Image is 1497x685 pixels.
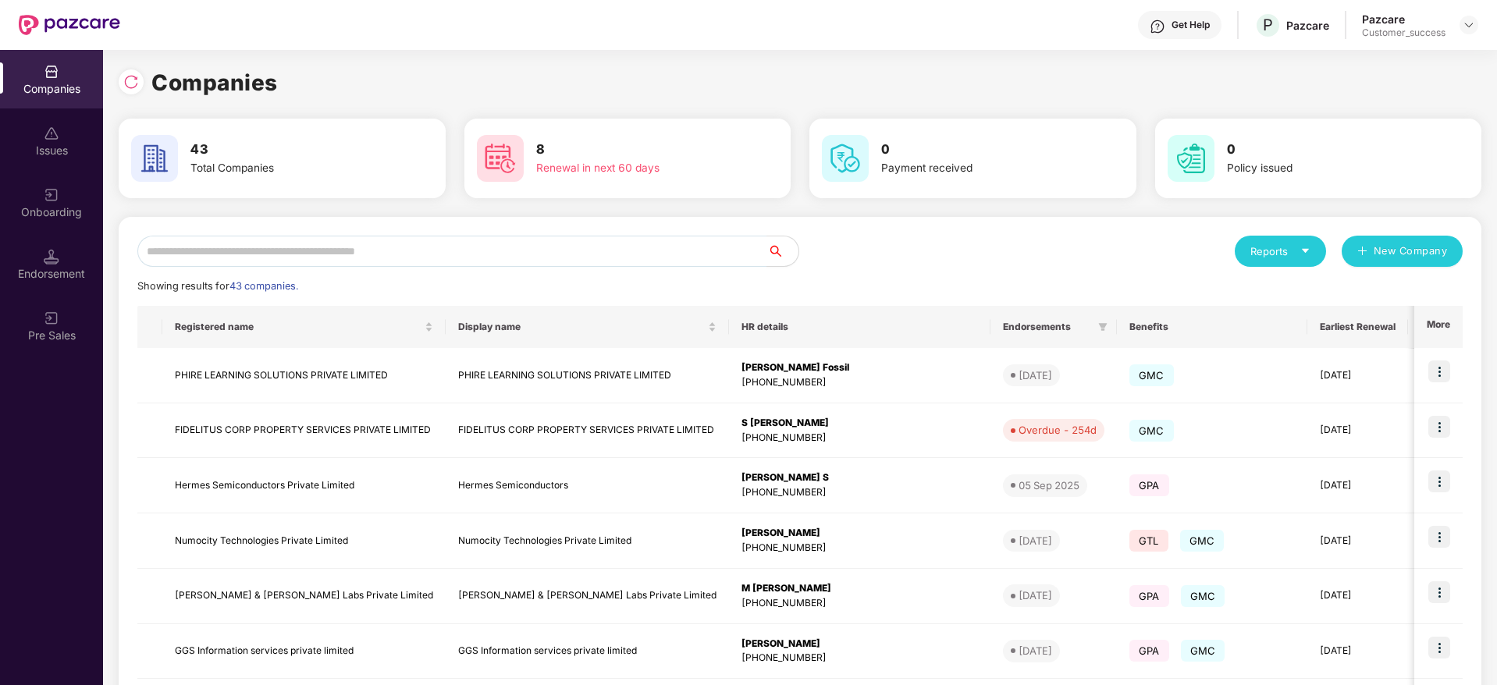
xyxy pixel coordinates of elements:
[190,140,387,160] h3: 43
[741,375,978,390] div: [PHONE_NUMBER]
[1095,318,1111,336] span: filter
[1129,585,1169,607] span: GPA
[1019,533,1052,548] div: [DATE]
[1150,19,1165,34] img: svg+xml;base64,PHN2ZyBpZD0iSGVscC0zMngzMiIgeG1sbnM9Imh0dHA6Ly93d3cudzMub3JnLzIwMDAvc3ZnIiB3aWR0aD...
[1428,526,1450,548] img: icon
[741,526,978,541] div: [PERSON_NAME]
[1129,640,1169,662] span: GPA
[1098,322,1108,332] span: filter
[1428,470,1450,492] img: icon
[229,280,298,292] span: 43 companies.
[162,306,446,348] th: Registered name
[881,140,1078,160] h3: 0
[1414,306,1463,348] th: More
[446,348,729,403] td: PHIRE LEARNING SOLUTIONS PRIVATE LIMITED
[162,624,446,680] td: GGS Information services private limited
[741,485,978,500] div: [PHONE_NUMBER]
[1168,135,1214,182] img: svg+xml;base64,PHN2ZyB4bWxucz0iaHR0cDovL3d3dy53My5vcmcvMjAwMC9zdmciIHdpZHRoPSI2MCIgaGVpZ2h0PSI2MC...
[536,160,733,177] div: Renewal in next 60 days
[881,160,1078,177] div: Payment received
[1357,246,1367,258] span: plus
[44,311,59,326] img: svg+xml;base64,PHN2ZyB3aWR0aD0iMjAiIGhlaWdodD0iMjAiIHZpZXdCb3g9IjAgMCAyMCAyMCIgZmlsbD0ibm9uZSIgeG...
[446,306,729,348] th: Display name
[1129,474,1169,496] span: GPA
[1180,530,1225,552] span: GMC
[1428,637,1450,658] img: icon
[1362,12,1445,27] div: Pazcare
[1286,18,1329,33] div: Pazcare
[1307,306,1408,348] th: Earliest Renewal
[1117,306,1307,348] th: Benefits
[1227,160,1424,177] div: Policy issued
[1019,477,1079,493] div: 05 Sep 2025
[741,470,978,485] div: [PERSON_NAME] S
[1263,16,1273,34] span: P
[162,348,446,403] td: PHIRE LEARNING SOLUTIONS PRIVATE LIMITED
[131,135,178,182] img: svg+xml;base64,PHN2ZyB4bWxucz0iaHR0cDovL3d3dy53My5vcmcvMjAwMC9zdmciIHdpZHRoPSI2MCIgaGVpZ2h0PSI2MC...
[1307,348,1408,403] td: [DATE]
[1428,581,1450,603] img: icon
[44,249,59,264] img: svg+xml;base64,PHN2ZyB3aWR0aD0iMTQuNSIgaGVpZ2h0PSIxNC41IiB2aWV3Qm94PSIwIDAgMTYgMTYiIGZpbGw9Im5vbm...
[190,160,387,177] div: Total Companies
[446,569,729,624] td: [PERSON_NAME] & [PERSON_NAME] Labs Private Limited
[458,321,705,333] span: Display name
[477,135,524,182] img: svg+xml;base64,PHN2ZyB4bWxucz0iaHR0cDovL3d3dy53My5vcmcvMjAwMC9zdmciIHdpZHRoPSI2MCIgaGVpZ2h0PSI2MC...
[44,187,59,203] img: svg+xml;base64,PHN2ZyB3aWR0aD0iMjAiIGhlaWdodD0iMjAiIHZpZXdCb3g9IjAgMCAyMCAyMCIgZmlsbD0ibm9uZSIgeG...
[151,66,278,100] h1: Companies
[729,306,990,348] th: HR details
[175,321,421,333] span: Registered name
[741,581,978,596] div: M [PERSON_NAME]
[1019,587,1052,603] div: [DATE]
[1408,306,1475,348] th: Issues
[446,513,729,569] td: Numocity Technologies Private Limited
[1307,458,1408,513] td: [DATE]
[162,513,446,569] td: Numocity Technologies Private Limited
[44,126,59,141] img: svg+xml;base64,PHN2ZyBpZD0iSXNzdWVzX2Rpc2FibGVkIiB4bWxucz0iaHR0cDovL3d3dy53My5vcmcvMjAwMC9zdmciIH...
[1019,367,1052,383] div: [DATE]
[1129,364,1174,386] span: GMC
[44,64,59,80] img: svg+xml;base64,PHN2ZyBpZD0iQ29tcGFuaWVzIiB4bWxucz0iaHR0cDovL3d3dy53My5vcmcvMjAwMC9zdmciIHdpZHRoPS...
[1003,321,1092,333] span: Endorsements
[123,74,139,90] img: svg+xml;base64,PHN2ZyBpZD0iUmVsb2FkLTMyeDMyIiB4bWxucz0iaHR0cDovL3d3dy53My5vcmcvMjAwMC9zdmciIHdpZH...
[1019,422,1097,438] div: Overdue - 254d
[822,135,869,182] img: svg+xml;base64,PHN2ZyB4bWxucz0iaHR0cDovL3d3dy53My5vcmcvMjAwMC9zdmciIHdpZHRoPSI2MCIgaGVpZ2h0PSI2MC...
[1428,416,1450,438] img: icon
[1129,530,1168,552] span: GTL
[741,431,978,445] div: [PHONE_NUMBER]
[741,416,978,431] div: S [PERSON_NAME]
[1300,246,1310,256] span: caret-down
[1307,569,1408,624] td: [DATE]
[19,15,120,35] img: New Pazcare Logo
[1428,360,1450,382] img: icon
[137,280,298,292] span: Showing results for
[1463,19,1475,31] img: svg+xml;base64,PHN2ZyBpZD0iRHJvcGRvd24tMzJ4MzIiIHhtbG5zPSJodHRwOi8vd3d3LnczLm9yZy8yMDAwL3N2ZyIgd2...
[446,403,729,459] td: FIDELITUS CORP PROPERTY SERVICES PRIVATE LIMITED
[1227,140,1424,160] h3: 0
[162,403,446,459] td: FIDELITUS CORP PROPERTY SERVICES PRIVATE LIMITED
[741,651,978,665] div: [PHONE_NUMBER]
[1307,624,1408,680] td: [DATE]
[1250,243,1310,259] div: Reports
[741,541,978,555] div: [PHONE_NUMBER]
[162,458,446,513] td: Hermes Semiconductors Private Limited
[1362,27,1445,39] div: Customer_success
[446,458,729,513] td: Hermes Semiconductors
[1019,643,1052,658] div: [DATE]
[536,140,733,160] h3: 8
[1181,640,1225,662] span: GMC
[741,596,978,611] div: [PHONE_NUMBER]
[766,245,798,257] span: search
[741,637,978,651] div: [PERSON_NAME]
[1181,585,1225,607] span: GMC
[162,569,446,624] td: [PERSON_NAME] & [PERSON_NAME] Labs Private Limited
[766,236,799,267] button: search
[1172,19,1210,31] div: Get Help
[1342,236,1463,267] button: plusNew Company
[1129,420,1174,442] span: GMC
[1307,513,1408,569] td: [DATE]
[446,624,729,680] td: GGS Information services private limited
[741,360,978,375] div: [PERSON_NAME] Fossil
[1374,243,1448,259] span: New Company
[1307,403,1408,459] td: [DATE]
